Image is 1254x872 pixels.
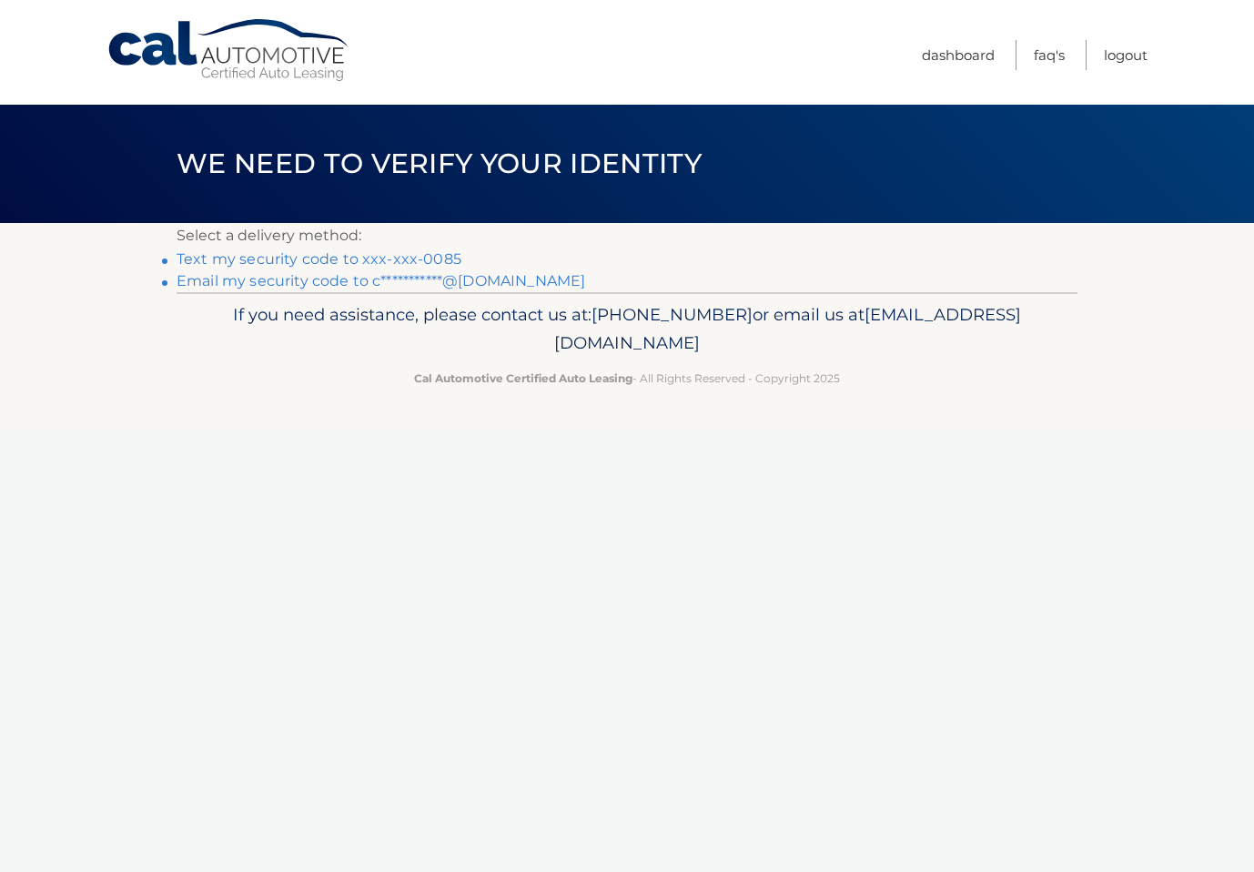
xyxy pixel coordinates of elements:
p: If you need assistance, please contact us at: or email us at [188,300,1066,359]
a: Dashboard [922,40,995,70]
p: - All Rights Reserved - Copyright 2025 [188,369,1066,388]
a: Cal Automotive [106,18,352,83]
a: Logout [1104,40,1148,70]
span: We need to verify your identity [177,147,702,180]
p: Select a delivery method: [177,223,1077,248]
a: FAQ's [1034,40,1065,70]
span: [PHONE_NUMBER] [592,304,753,325]
a: Text my security code to xxx-xxx-0085 [177,250,461,268]
strong: Cal Automotive Certified Auto Leasing [414,371,632,385]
